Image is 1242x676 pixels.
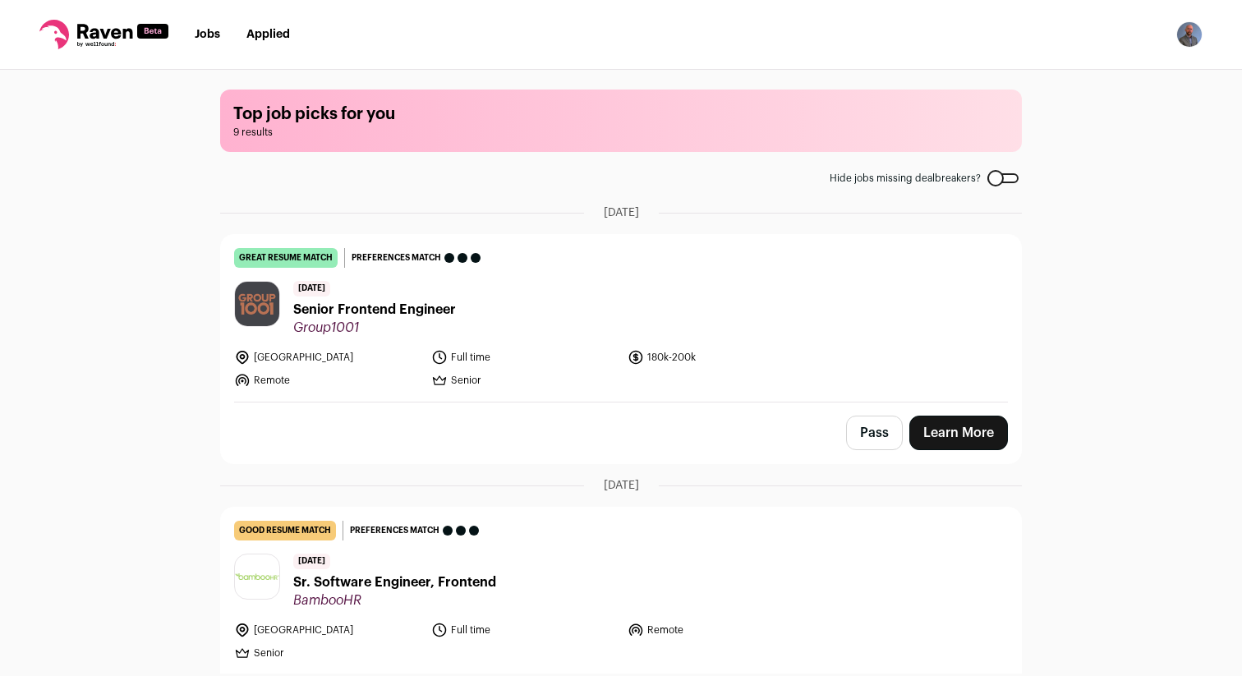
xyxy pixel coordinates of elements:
[195,29,220,40] a: Jobs
[221,508,1021,674] a: good resume match Preferences match [DATE] Sr. Software Engineer, Frontend BambooHR [GEOGRAPHIC_D...
[350,522,439,539] span: Preferences match
[909,416,1008,450] a: Learn More
[234,372,421,389] li: Remote
[604,205,639,221] span: [DATE]
[246,29,290,40] a: Applied
[1176,21,1203,48] img: 16780292-medium_jpg
[235,282,279,326] img: 4afbcd5411c52aa14a6ed3b9258af069b852290061c6e9abf52f460024d9650c.jpg
[233,126,1009,139] span: 9 results
[234,521,336,540] div: good resume match
[234,622,421,638] li: [GEOGRAPHIC_DATA]
[293,573,496,592] span: Sr. Software Engineer, Frontend
[234,645,421,661] li: Senior
[234,248,338,268] div: great resume match
[221,235,1021,402] a: great resume match Preferences match [DATE] Senior Frontend Engineer Group1001 [GEOGRAPHIC_DATA] ...
[293,320,456,336] span: Group1001
[293,300,456,320] span: Senior Frontend Engineer
[830,172,981,185] span: Hide jobs missing dealbreakers?
[233,103,1009,126] h1: Top job picks for you
[431,372,619,389] li: Senior
[293,592,496,609] span: BambooHR
[846,416,903,450] button: Pass
[604,477,639,494] span: [DATE]
[235,573,279,580] img: e805333036fc02d7e75c4de3cfcf27f2430b6fd3f0f23ea31ce7fac278b52089.png
[628,622,815,638] li: Remote
[293,281,330,297] span: [DATE]
[352,250,441,266] span: Preferences match
[431,349,619,366] li: Full time
[628,349,815,366] li: 180k-200k
[293,554,330,569] span: [DATE]
[234,349,421,366] li: [GEOGRAPHIC_DATA]
[1176,21,1203,48] button: Open dropdown
[431,622,619,638] li: Full time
